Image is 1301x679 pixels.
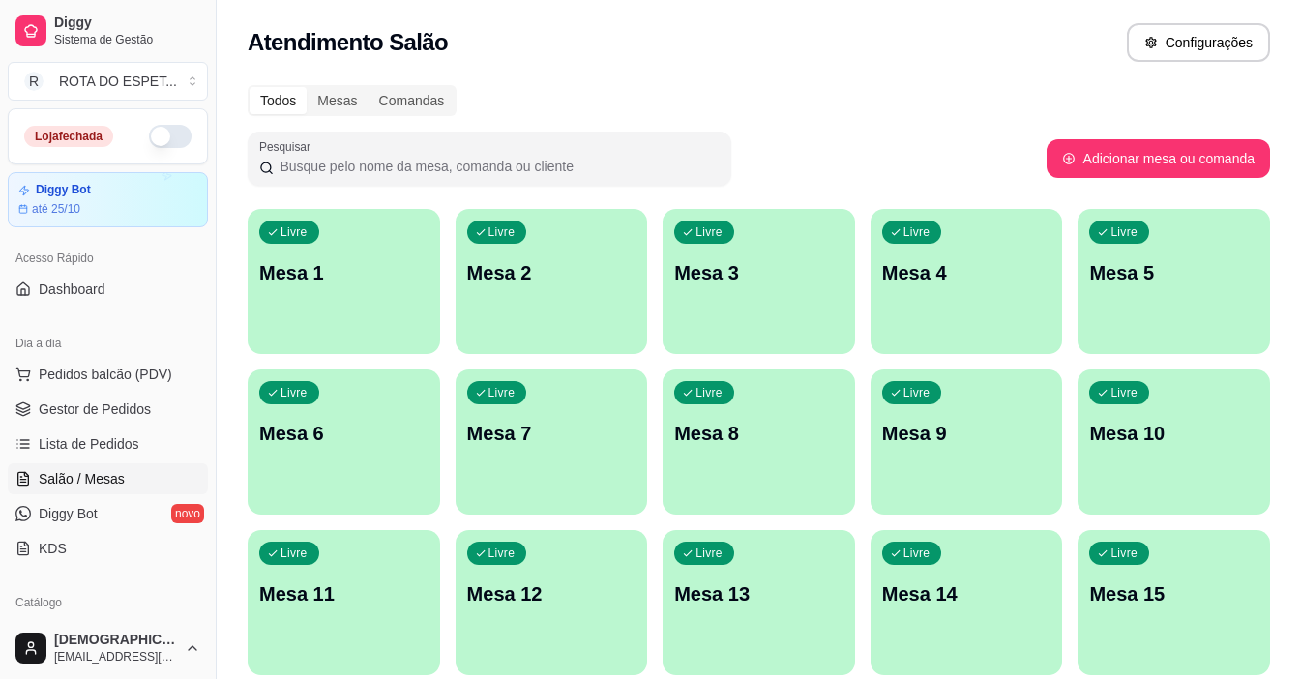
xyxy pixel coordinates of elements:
button: LivreMesa 2 [456,209,648,354]
span: [DEMOGRAPHIC_DATA] [54,632,177,649]
p: Livre [1110,546,1138,561]
article: até 25/10 [32,201,80,217]
p: Livre [903,546,931,561]
button: Adicionar mesa ou comanda [1047,139,1270,178]
span: Diggy [54,15,200,32]
button: LivreMesa 10 [1078,369,1270,515]
div: Todos [250,87,307,114]
p: Livre [281,224,308,240]
p: Livre [695,224,723,240]
p: Mesa 3 [674,259,843,286]
p: Mesa 10 [1089,420,1258,447]
a: DiggySistema de Gestão [8,8,208,54]
button: LivreMesa 9 [871,369,1063,515]
a: Lista de Pedidos [8,428,208,459]
a: Diggy Botnovo [8,498,208,529]
input: Pesquisar [274,157,720,176]
button: LivreMesa 1 [248,209,440,354]
div: Acesso Rápido [8,243,208,274]
p: Mesa 12 [467,580,636,607]
p: Mesa 11 [259,580,429,607]
span: Salão / Mesas [39,469,125,488]
button: LivreMesa 7 [456,369,648,515]
p: Livre [1110,385,1138,400]
a: Salão / Mesas [8,463,208,494]
span: [EMAIL_ADDRESS][DOMAIN_NAME] [54,649,177,664]
a: KDS [8,533,208,564]
p: Livre [281,546,308,561]
button: LivreMesa 14 [871,530,1063,675]
button: LivreMesa 11 [248,530,440,675]
a: Diggy Botaté 25/10 [8,172,208,227]
button: Alterar Status [149,125,192,148]
div: Comandas [369,87,456,114]
span: Diggy Bot [39,504,98,523]
span: Lista de Pedidos [39,434,139,454]
div: Loja fechada [24,126,113,147]
article: Diggy Bot [36,183,91,197]
p: Mesa 2 [467,259,636,286]
span: R [24,72,44,91]
p: Mesa 6 [259,420,429,447]
button: Configurações [1127,23,1270,62]
button: LivreMesa 3 [663,209,855,354]
button: LivreMesa 15 [1078,530,1270,675]
span: Sistema de Gestão [54,32,200,47]
p: Mesa 15 [1089,580,1258,607]
span: KDS [39,539,67,558]
button: [DEMOGRAPHIC_DATA][EMAIL_ADDRESS][DOMAIN_NAME] [8,625,208,671]
p: Mesa 5 [1089,259,1258,286]
button: LivreMesa 5 [1078,209,1270,354]
label: Pesquisar [259,138,317,155]
span: Dashboard [39,280,105,299]
p: Livre [1110,224,1138,240]
div: ROTA DO ESPET ... [59,72,177,91]
button: LivreMesa 6 [248,369,440,515]
p: Mesa 13 [674,580,843,607]
a: Gestor de Pedidos [8,394,208,425]
button: LivreMesa 4 [871,209,1063,354]
div: Catálogo [8,587,208,618]
h2: Atendimento Salão [248,27,448,58]
span: Gestor de Pedidos [39,399,151,419]
p: Mesa 7 [467,420,636,447]
p: Livre [695,546,723,561]
button: LivreMesa 8 [663,369,855,515]
p: Livre [695,385,723,400]
button: LivreMesa 12 [456,530,648,675]
p: Mesa 1 [259,259,429,286]
button: Select a team [8,62,208,101]
p: Mesa 9 [882,420,1051,447]
p: Livre [281,385,308,400]
p: Livre [903,385,931,400]
div: Mesas [307,87,368,114]
p: Mesa 8 [674,420,843,447]
span: Pedidos balcão (PDV) [39,365,172,384]
p: Livre [488,224,516,240]
p: Mesa 4 [882,259,1051,286]
p: Livre [488,385,516,400]
button: LivreMesa 13 [663,530,855,675]
p: Livre [488,546,516,561]
p: Livre [903,224,931,240]
button: Pedidos balcão (PDV) [8,359,208,390]
div: Dia a dia [8,328,208,359]
p: Mesa 14 [882,580,1051,607]
a: Dashboard [8,274,208,305]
